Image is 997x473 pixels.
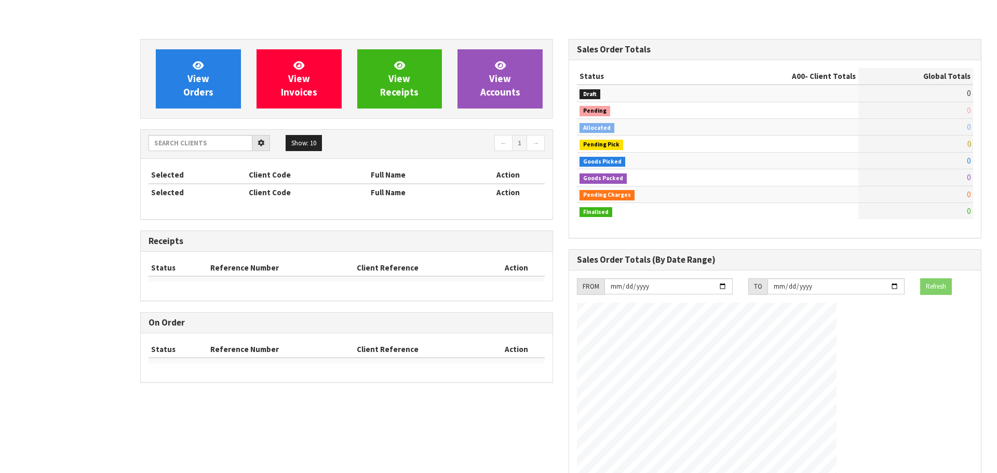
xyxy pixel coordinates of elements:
[149,260,208,276] th: Status
[577,255,973,265] h3: Sales Order Totals (By Date Range)
[577,278,604,295] div: FROM
[480,59,520,98] span: View Accounts
[580,140,623,150] span: Pending Pick
[208,341,355,358] th: Reference Number
[246,167,368,183] th: Client Code
[354,341,488,358] th: Client Reference
[858,68,973,85] th: Global Totals
[246,184,368,200] th: Client Code
[967,105,971,115] span: 0
[527,135,545,152] a: →
[149,341,208,358] th: Status
[368,167,471,183] th: Full Name
[580,173,627,184] span: Goods Packed
[354,135,545,153] nav: Page navigation
[967,206,971,216] span: 0
[357,49,442,109] a: ViewReceipts
[380,59,419,98] span: View Receipts
[149,135,252,151] input: Search clients
[208,260,355,276] th: Reference Number
[748,278,767,295] div: TO
[488,341,545,358] th: Action
[967,190,971,199] span: 0
[967,156,971,166] span: 0
[149,184,246,200] th: Selected
[708,68,858,85] th: - Client Totals
[512,135,527,152] a: 1
[580,207,612,218] span: Finalised
[577,68,708,85] th: Status
[580,190,635,200] span: Pending Charges
[792,71,805,81] span: A00
[471,167,545,183] th: Action
[183,59,213,98] span: View Orders
[577,45,973,55] h3: Sales Order Totals
[580,123,614,133] span: Allocated
[286,135,322,152] button: Show: 10
[967,122,971,132] span: 0
[471,184,545,200] th: Action
[967,172,971,182] span: 0
[149,167,246,183] th: Selected
[354,260,488,276] th: Client Reference
[149,318,545,328] h3: On Order
[494,135,513,152] a: ←
[457,49,543,109] a: ViewAccounts
[149,236,545,246] h3: Receipts
[368,184,471,200] th: Full Name
[580,89,600,100] span: Draft
[580,106,610,116] span: Pending
[920,278,952,295] button: Refresh
[281,59,317,98] span: View Invoices
[156,49,241,109] a: ViewOrders
[257,49,342,109] a: ViewInvoices
[967,88,971,98] span: 0
[580,157,625,167] span: Goods Picked
[967,139,971,148] span: 0
[488,260,545,276] th: Action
